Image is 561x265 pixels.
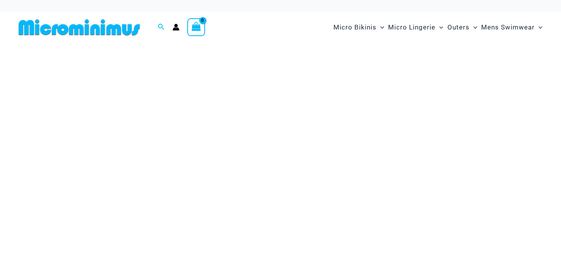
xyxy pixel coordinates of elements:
[479,16,544,39] a: Mens SwimwearMenu ToggleMenu Toggle
[173,24,180,31] a: Account icon link
[445,16,479,39] a: OutersMenu ToggleMenu Toggle
[386,16,445,39] a: Micro LingerieMenu ToggleMenu Toggle
[16,19,143,36] img: MM SHOP LOGO FLAT
[388,17,435,37] span: Micro Lingerie
[435,17,443,37] span: Menu Toggle
[333,17,376,37] span: Micro Bikinis
[158,23,165,32] a: Search icon link
[470,17,477,37] span: Menu Toggle
[447,17,470,37] span: Outers
[330,14,545,40] nav: Site Navigation
[376,17,384,37] span: Menu Toggle
[535,17,542,37] span: Menu Toggle
[331,16,386,39] a: Micro BikinisMenu ToggleMenu Toggle
[481,17,535,37] span: Mens Swimwear
[187,18,205,36] a: View Shopping Cart, empty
